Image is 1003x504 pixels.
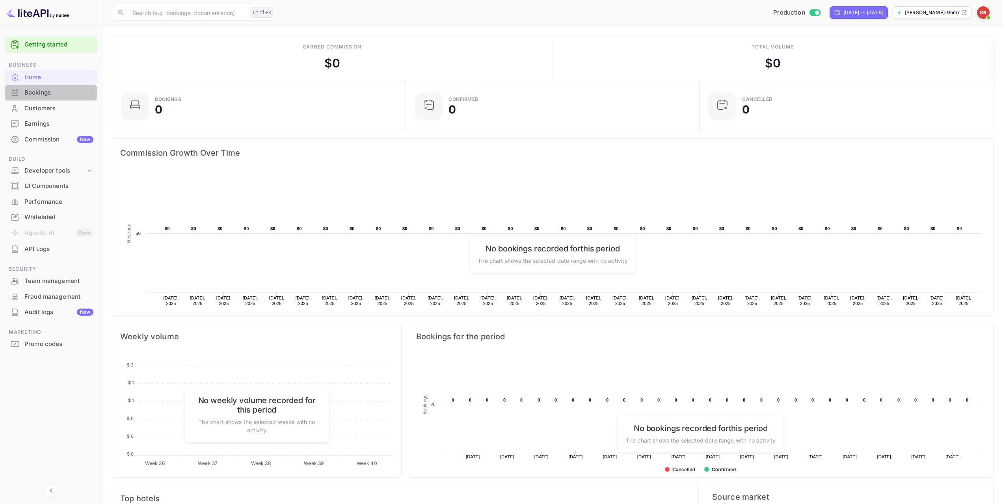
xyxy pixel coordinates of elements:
a: Whitelabel [5,210,97,224]
text: 0 [811,398,814,402]
text: $0 [508,226,513,231]
text: $0 [218,226,223,231]
text: 0 [572,398,574,402]
text: $0 [270,226,275,231]
div: Whitelabel [24,213,93,222]
text: $0 [587,226,592,231]
text: $0 [244,226,249,231]
text: $0 [719,226,724,231]
text: 0 [897,398,900,402]
div: Earnings [24,119,93,128]
text: [DATE], 2025 [744,296,760,306]
tspan: $ 0 [127,416,134,421]
span: Source market [712,492,985,502]
text: $0 [930,226,936,231]
h6: No bookings recorded for this period [478,244,627,253]
span: Commission Growth Over Time [120,147,985,159]
text: [DATE], 2025 [956,296,971,306]
div: Performance [24,197,93,206]
div: Audit logs [24,308,93,317]
text: [DATE] [740,454,754,459]
text: $0 [772,226,777,231]
a: Earnings [5,116,97,131]
text: 0 [520,398,523,402]
p: The chart shows the selected date range with no activity [478,256,627,264]
span: Security [5,265,97,273]
text: [DATE] [945,454,960,459]
text: $0 [297,226,302,231]
text: [DATE], 2025 [296,296,311,306]
text: [DATE] [706,454,720,459]
a: API Logs [5,242,97,256]
div: $ 0 [765,54,781,72]
text: [DATE] [534,454,549,459]
div: Ctrl+K [250,7,274,18]
span: Weekly volume [120,330,393,343]
div: 0 [448,104,456,115]
div: API Logs [24,245,93,254]
text: [DATE] [500,454,514,459]
div: 0 [155,104,162,115]
div: CANCELLED [742,97,773,102]
text: [DATE], 2025 [718,296,733,306]
a: Bookings [5,85,97,100]
text: [DATE], 2025 [850,296,865,306]
div: Team management [24,277,93,286]
text: $0 [402,226,408,231]
div: New [77,136,93,143]
text: $0 [693,226,698,231]
text: Revenue [126,223,132,243]
text: [DATE] [911,454,925,459]
text: [DATE], 2025 [929,296,945,306]
tspan: $ 0 [127,433,134,439]
div: Getting started [5,37,97,53]
div: Developer tools [24,166,86,175]
text: [DATE], 2025 [560,296,575,306]
div: Bookings [155,97,181,102]
a: Promo codes [5,337,97,351]
text: 0 [657,398,660,402]
text: [DATE] [877,454,891,459]
text: [DATE] [466,454,480,459]
button: Collapse navigation [44,484,58,498]
a: Fraud management [5,289,97,304]
div: Confirmed [448,97,479,102]
text: [DATE], 2025 [797,296,813,306]
p: The chart shows the selected weeks with no activity [192,418,321,434]
text: $0 [878,226,883,231]
text: [DATE], 2025 [375,296,390,306]
text: [DATE], 2025 [824,296,839,306]
text: [DATE] [809,454,823,459]
text: [DATE] [603,454,617,459]
text: $0 [534,226,540,231]
text: [DATE], 2025 [612,296,628,306]
tspan: $ 1 [128,398,134,403]
div: Team management [5,273,97,289]
text: [DATE], 2025 [164,296,179,306]
div: Bookings [24,88,93,97]
div: Home [5,70,97,85]
text: 0 [795,398,797,402]
p: The chart shows the selected date range with no activity [626,436,776,444]
img: Kobus Roux [977,6,990,19]
tspan: Week 39 [304,460,324,466]
text: 0 [709,398,711,402]
div: Developer tools [5,164,97,178]
text: 0 [743,398,745,402]
a: UI Components [5,179,97,193]
text: $0 [746,226,751,231]
div: Whitelabel [5,210,97,225]
text: 0 [880,398,882,402]
span: Marketing [5,328,97,337]
text: Cancelled [672,467,695,472]
text: 0 [538,398,540,402]
div: UI Components [5,179,97,194]
text: [DATE], 2025 [533,296,549,306]
text: $0 [350,226,355,231]
div: Fraud management [5,289,97,305]
text: $0 [165,226,170,231]
div: API Logs [5,242,97,257]
div: Earned commission [303,43,361,50]
tspan: $ 2 [127,362,134,368]
text: [DATE], 2025 [586,296,601,306]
